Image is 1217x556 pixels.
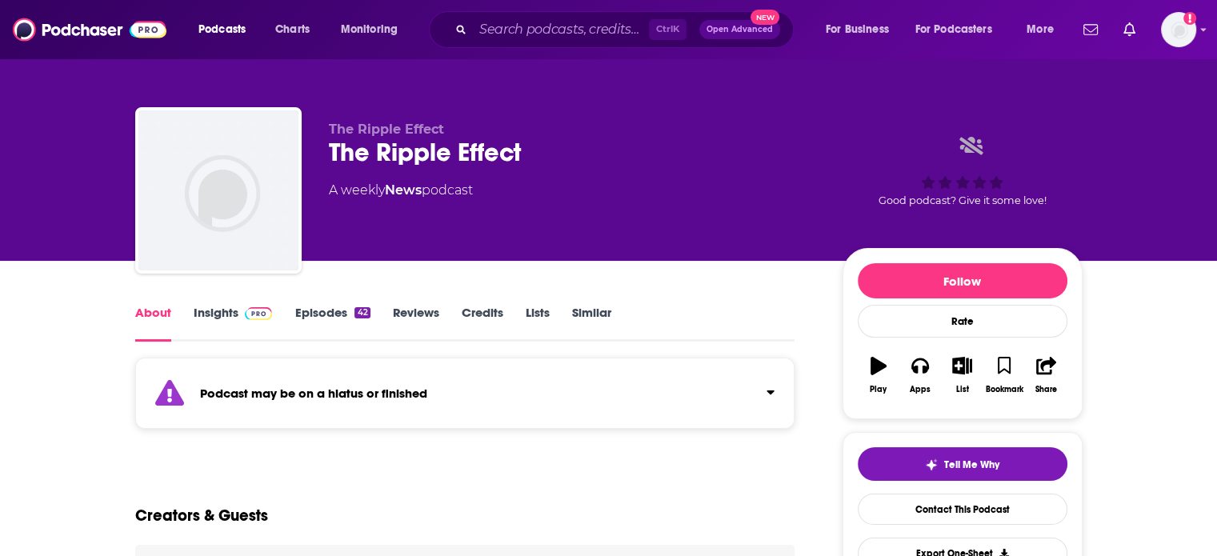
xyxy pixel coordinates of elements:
button: Show profile menu [1161,12,1196,47]
span: For Podcasters [915,18,992,41]
div: Share [1035,385,1057,394]
button: open menu [905,17,1015,42]
span: The Ripple Effect [329,122,444,137]
span: More [1027,18,1054,41]
div: Good podcast? Give it some love! [843,122,1083,221]
div: Apps [910,385,931,394]
div: Search podcasts, credits, & more... [444,11,809,48]
input: Search podcasts, credits, & more... [473,17,649,42]
img: Podchaser - Follow, Share and Rate Podcasts [13,14,166,45]
a: Reviews [393,305,439,342]
section: Click to expand status details [135,367,795,429]
a: Credits [462,305,503,342]
button: open menu [815,17,909,42]
button: Follow [858,263,1067,298]
span: Logged in as notablypr2 [1161,12,1196,47]
button: open menu [1015,17,1074,42]
button: open menu [187,17,266,42]
div: Play [870,385,887,394]
div: Rate [858,305,1067,338]
img: The Ripple Effect [138,110,298,270]
strong: Podcast may be on a hiatus or finished [200,386,427,401]
span: Charts [275,18,310,41]
a: Show notifications dropdown [1117,16,1142,43]
button: Bookmark [983,346,1025,404]
a: Charts [265,17,319,42]
span: Open Advanced [707,26,773,34]
span: Tell Me Why [944,458,999,471]
a: News [385,182,422,198]
button: Share [1025,346,1067,404]
button: Play [858,346,899,404]
a: Lists [526,305,550,342]
a: Contact This Podcast [858,494,1067,525]
img: Podchaser Pro [245,307,273,320]
div: 42 [354,307,370,318]
span: Ctrl K [649,19,687,40]
button: List [941,346,983,404]
a: About [135,305,171,342]
svg: Add a profile image [1183,12,1196,25]
div: A weekly podcast [329,181,473,200]
h2: Creators & Guests [135,506,268,526]
div: Bookmark [985,385,1023,394]
button: open menu [330,17,418,42]
a: Show notifications dropdown [1077,16,1104,43]
a: InsightsPodchaser Pro [194,305,273,342]
span: Monitoring [341,18,398,41]
span: Good podcast? Give it some love! [879,194,1047,206]
a: Episodes42 [294,305,370,342]
button: tell me why sparkleTell Me Why [858,447,1067,481]
span: New [751,10,779,25]
button: Apps [899,346,941,404]
img: tell me why sparkle [925,458,938,471]
div: List [956,385,969,394]
span: For Business [826,18,889,41]
button: Open AdvancedNew [699,20,780,39]
img: User Profile [1161,12,1196,47]
a: Similar [572,305,611,342]
span: Podcasts [198,18,246,41]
